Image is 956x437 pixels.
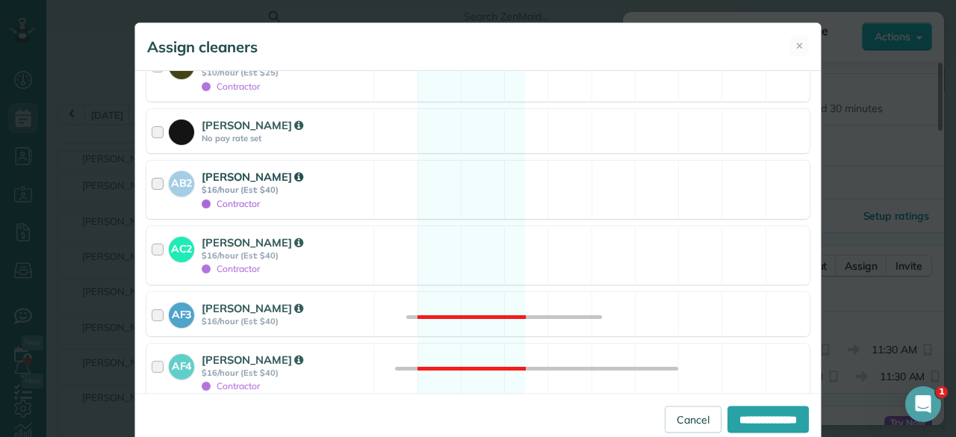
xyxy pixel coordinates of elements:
span: ✕ [795,39,804,53]
span: Contractor [202,198,260,209]
a: Cancel [665,406,721,433]
strong: [PERSON_NAME] [202,353,303,367]
strong: AB2 [169,171,194,191]
strong: [PERSON_NAME] [202,118,303,132]
h5: Assign cleaners [147,37,258,58]
strong: $16/hour (Est: $40) [202,316,369,326]
span: 1 [936,386,948,398]
strong: No pay rate set [202,133,369,143]
iframe: Intercom live chat [905,386,941,422]
strong: AC2 [169,237,194,257]
strong: [PERSON_NAME] [202,235,303,250]
strong: $10/hour (Est: $25) [202,67,369,78]
strong: $16/hour (Est: $40) [202,368,369,378]
strong: [PERSON_NAME] [202,301,303,315]
span: Contractor [202,380,260,391]
strong: AF3 [169,303,194,323]
span: Contractor [202,81,260,92]
strong: $16/hour (Est: $40) [202,185,369,195]
span: Contractor [202,263,260,274]
strong: AF4 [169,354,194,374]
strong: [PERSON_NAME] [202,170,303,184]
strong: $16/hour (Est: $40) [202,250,369,261]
